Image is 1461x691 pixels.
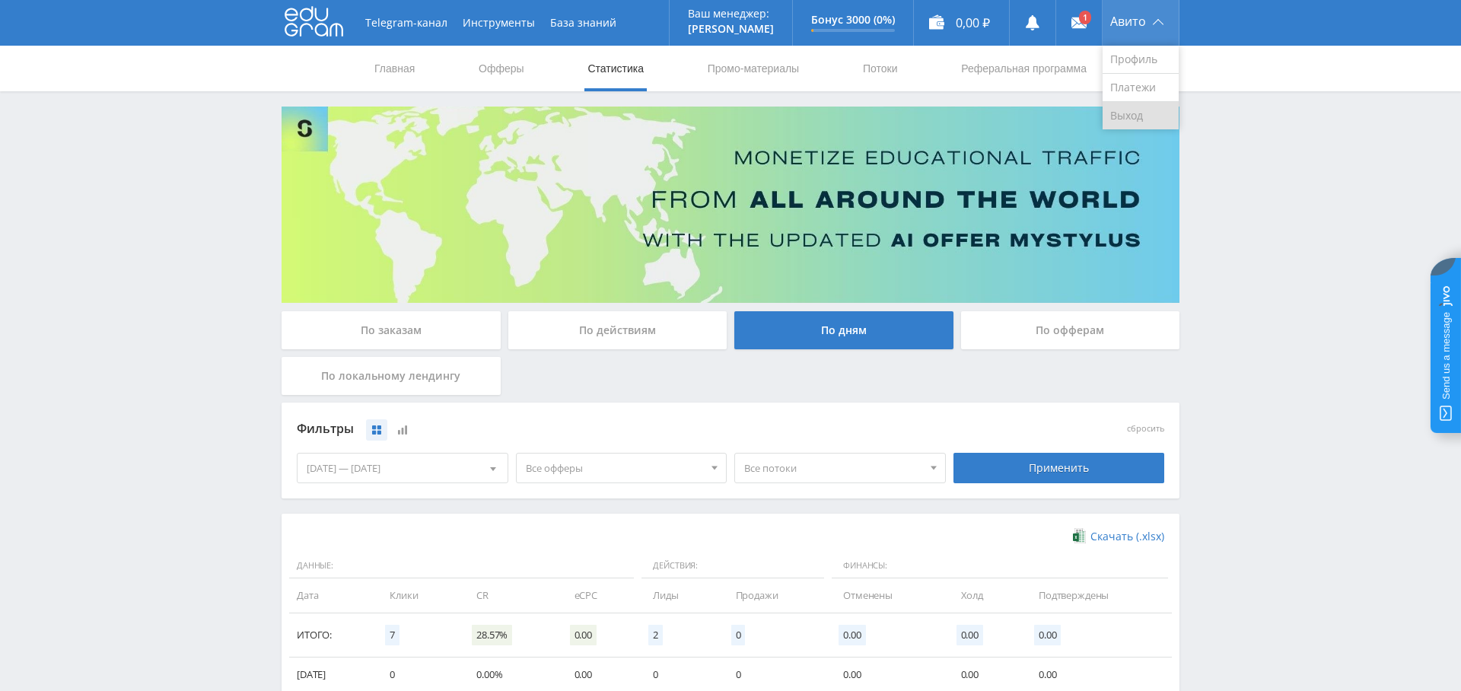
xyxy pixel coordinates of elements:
[1073,528,1086,543] img: xlsx
[1073,529,1164,544] a: Скачать (.xlsx)
[1103,102,1179,129] a: Выход
[1034,625,1061,645] span: 0.00
[297,418,946,441] div: Фильтры
[385,625,399,645] span: 7
[734,311,953,349] div: По дням
[374,578,461,613] td: Клики
[861,46,899,91] a: Потоки
[1110,15,1146,27] span: Авито
[373,46,416,91] a: Главная
[946,578,1023,613] td: Холд
[688,8,774,20] p: Ваш менеджер:
[648,625,663,645] span: 2
[1090,530,1164,543] span: Скачать (.xlsx)
[953,453,1165,483] div: Применить
[1127,424,1164,434] button: сбросить
[477,46,526,91] a: Офферы
[744,454,922,482] span: Все потоки
[811,14,895,26] p: Бонус 3000 (0%)
[570,625,597,645] span: 0.00
[282,107,1179,303] img: Banner
[586,46,645,91] a: Статистика
[472,625,512,645] span: 28.57%
[706,46,801,91] a: Промо-материалы
[1103,46,1179,74] a: Профиль
[641,553,824,579] span: Действия:
[559,578,638,613] td: eCPC
[961,311,1180,349] div: По офферам
[731,625,746,645] span: 0
[828,578,946,613] td: Отменены
[721,578,828,613] td: Продажи
[289,553,634,579] span: Данные:
[960,46,1088,91] a: Реферальная программа
[289,613,374,658] td: Итого:
[832,553,1168,579] span: Финансы:
[688,23,774,35] p: [PERSON_NAME]
[839,625,865,645] span: 0.00
[1023,578,1172,613] td: Подтверждены
[298,454,508,482] div: [DATE] — [DATE]
[638,578,720,613] td: Лиды
[282,311,501,349] div: По заказам
[956,625,983,645] span: 0.00
[461,578,559,613] td: CR
[526,454,704,482] span: Все офферы
[1103,74,1179,102] a: Платежи
[282,357,501,395] div: По локальному лендингу
[508,311,727,349] div: По действиям
[289,578,374,613] td: Дата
